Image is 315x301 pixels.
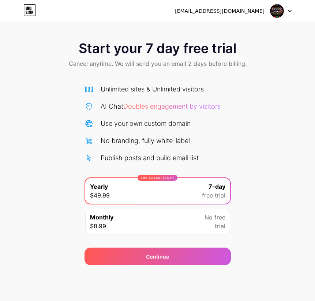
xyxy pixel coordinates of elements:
[90,182,108,191] span: Yearly
[270,4,284,18] img: dewi kartika
[101,84,204,94] div: Unlimited sites & Unlimited visitors
[90,191,110,200] span: $49.99
[79,41,236,56] span: Start your 7 day free trial
[202,191,225,200] span: free trial
[123,102,221,110] span: Doubles engagement by visitors
[101,101,221,111] div: AI Chat
[101,118,191,128] div: Use your own custom domain
[175,7,265,15] div: [EMAIL_ADDRESS][DOMAIN_NAME]
[138,175,177,181] div: LIMITED TIME : 50% off
[101,136,190,146] div: No branding, fully white-label
[146,253,169,260] div: Continue
[209,182,225,191] span: 7-day
[215,222,225,230] span: trial
[205,213,225,222] span: No free
[101,153,199,163] div: Publish posts and build email list
[90,213,113,222] span: Monthly
[69,59,247,68] span: Cancel anytime. We will send you an email 2 days before billing.
[90,222,106,230] span: $8.99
